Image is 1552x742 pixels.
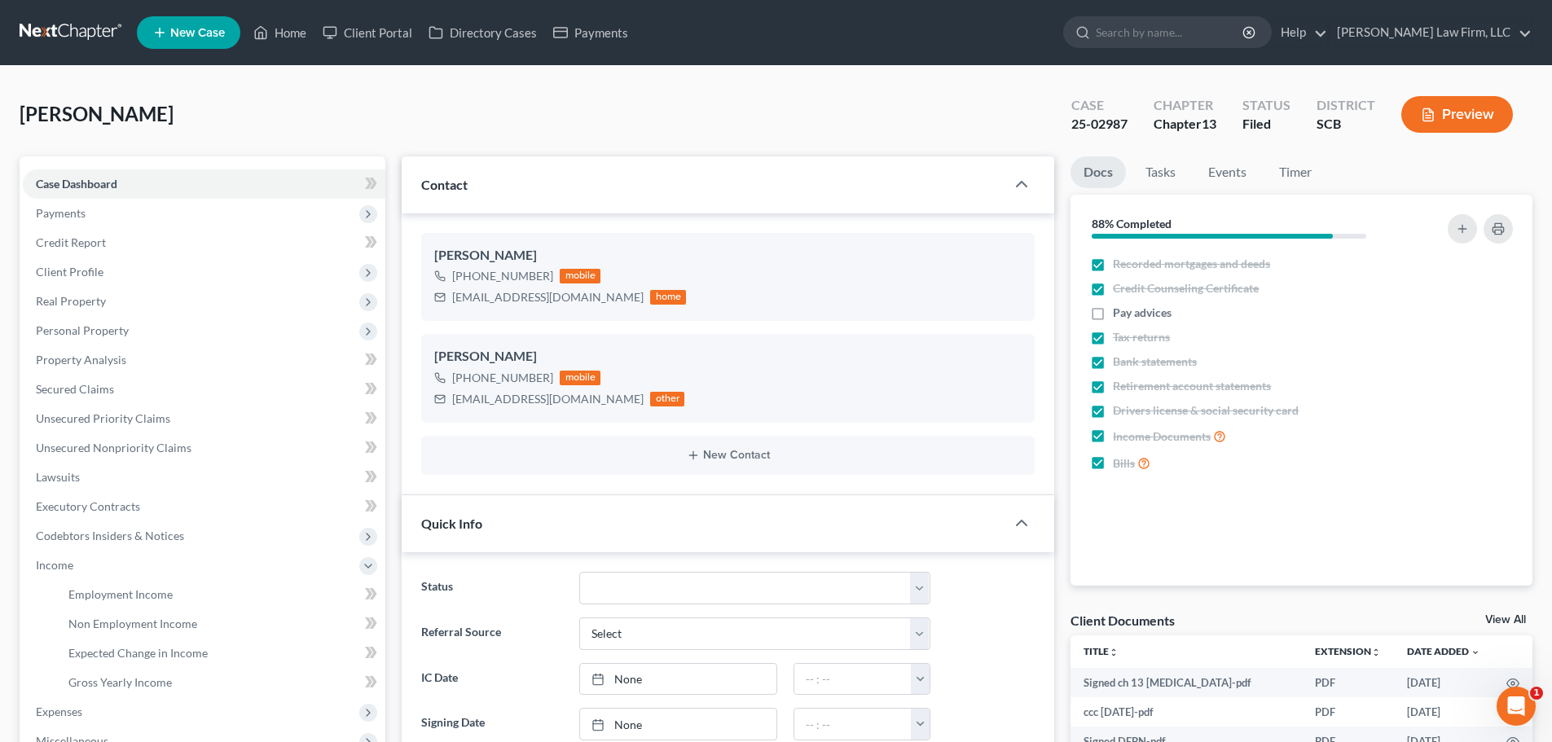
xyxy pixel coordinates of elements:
[560,269,600,283] div: mobile
[452,268,553,284] div: [PHONE_NUMBER]
[55,639,385,668] a: Expected Change in Income
[36,323,129,337] span: Personal Property
[36,411,170,425] span: Unsecured Priority Claims
[1113,256,1270,272] span: Recorded mortgages and deeds
[36,353,126,367] span: Property Analysis
[36,206,86,220] span: Payments
[1154,96,1216,115] div: Chapter
[36,705,82,718] span: Expenses
[36,235,106,249] span: Credit Report
[23,404,385,433] a: Unsecured Priority Claims
[36,177,117,191] span: Case Dashboard
[23,463,385,492] a: Lawsuits
[23,345,385,375] a: Property Analysis
[1109,648,1119,657] i: unfold_more
[1113,428,1211,445] span: Income Documents
[794,709,912,740] input: -- : --
[1113,329,1170,345] span: Tax returns
[650,290,686,305] div: home
[1113,353,1197,370] span: Bank statements
[1315,645,1381,657] a: Extensionunfold_more
[36,382,114,396] span: Secured Claims
[1113,305,1172,321] span: Pay advices
[1096,17,1245,47] input: Search by name...
[1154,115,1216,134] div: Chapter
[1471,648,1480,657] i: expand_more
[434,449,1022,462] button: New Contact
[434,246,1022,266] div: [PERSON_NAME]
[421,177,468,192] span: Contact
[545,18,636,47] a: Payments
[23,375,385,404] a: Secured Claims
[1302,697,1394,727] td: PDF
[314,18,420,47] a: Client Portal
[170,27,225,39] span: New Case
[413,617,570,650] label: Referral Source
[452,289,644,305] div: [EMAIL_ADDRESS][DOMAIN_NAME]
[36,499,140,513] span: Executory Contracts
[1113,455,1135,472] span: Bills
[1071,612,1175,629] div: Client Documents
[413,708,570,740] label: Signing Date
[1071,115,1128,134] div: 25-02987
[1071,697,1302,727] td: ccc [DATE]-pdf
[1084,645,1119,657] a: Titleunfold_more
[1113,402,1299,419] span: Drivers license & social security card
[36,558,73,572] span: Income
[1092,217,1172,231] strong: 88% Completed
[1317,96,1375,115] div: District
[1242,115,1290,134] div: Filed
[1132,156,1189,188] a: Tasks
[1302,668,1394,697] td: PDF
[1317,115,1375,134] div: SCB
[413,572,570,604] label: Status
[36,441,191,454] span: Unsecured Nonpriority Claims
[1195,156,1260,188] a: Events
[68,675,172,689] span: Gross Yearly Income
[1071,156,1126,188] a: Docs
[23,492,385,521] a: Executory Contracts
[421,516,482,531] span: Quick Info
[55,668,385,697] a: Gross Yearly Income
[650,392,684,406] div: other
[36,529,184,542] span: Codebtors Insiders & Notices
[452,370,553,386] div: [PHONE_NUMBER]
[55,609,385,639] a: Non Employment Income
[1071,96,1128,115] div: Case
[1394,697,1493,727] td: [DATE]
[580,664,776,695] a: None
[68,587,173,601] span: Employment Income
[434,347,1022,367] div: [PERSON_NAME]
[20,102,174,125] span: [PERSON_NAME]
[36,294,106,308] span: Real Property
[413,663,570,696] label: IC Date
[23,169,385,199] a: Case Dashboard
[1401,96,1513,133] button: Preview
[1497,687,1536,726] iframe: Intercom live chat
[1530,687,1543,700] span: 1
[1113,280,1259,296] span: Credit Counseling Certificate
[68,617,197,630] span: Non Employment Income
[1071,668,1302,697] td: Signed ch 13 [MEDICAL_DATA]-pdf
[36,265,103,279] span: Client Profile
[23,433,385,463] a: Unsecured Nonpriority Claims
[1329,18,1532,47] a: [PERSON_NAME] Law Firm, LLC
[794,664,912,695] input: -- : --
[1202,116,1216,131] span: 13
[1113,378,1271,394] span: Retirement account statements
[68,646,208,660] span: Expected Change in Income
[1485,614,1526,626] a: View All
[420,18,545,47] a: Directory Cases
[36,470,80,484] span: Lawsuits
[55,580,385,609] a: Employment Income
[560,371,600,385] div: mobile
[245,18,314,47] a: Home
[1242,96,1290,115] div: Status
[1266,156,1325,188] a: Timer
[23,228,385,257] a: Credit Report
[452,391,644,407] div: [EMAIL_ADDRESS][DOMAIN_NAME]
[1371,648,1381,657] i: unfold_more
[580,709,776,740] a: None
[1273,18,1327,47] a: Help
[1394,668,1493,697] td: [DATE]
